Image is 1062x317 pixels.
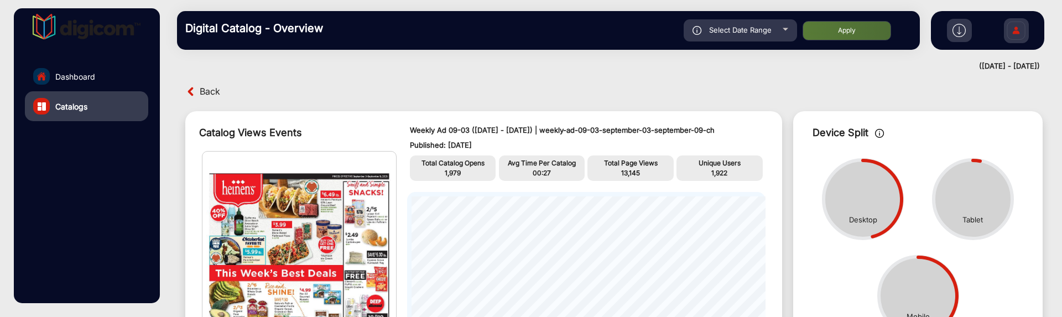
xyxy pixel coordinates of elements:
[813,127,868,138] span: Device Split
[410,140,763,151] p: Published: [DATE]
[166,61,1040,72] div: ([DATE] - [DATE])
[200,83,220,100] span: Back
[590,158,671,168] p: Total Page Views
[185,22,340,35] h3: Digital Catalog - Overview
[185,86,197,97] img: back arrow
[679,158,760,168] p: Unique Users
[693,26,702,35] img: icon
[962,215,983,226] div: Tablet
[199,125,388,140] div: Catalog Views Events
[803,21,891,40] button: Apply
[711,169,727,177] span: 1,922
[25,91,148,121] a: Catalogs
[445,169,461,177] span: 1,979
[25,61,148,91] a: Dashboard
[533,169,551,177] span: 00:27
[38,102,46,111] img: catalog
[413,158,493,168] p: Total Catalog Opens
[502,158,582,168] p: Avg Time Per Catalog
[33,14,141,39] img: vmg-logo
[875,129,884,138] img: icon
[55,101,87,112] span: Catalogs
[621,169,640,177] span: 13,145
[55,71,95,82] span: Dashboard
[410,125,763,136] p: Weekly Ad 09-03 ([DATE] - [DATE]) | weekly-ad-09-03-september-03-september-09-ch
[952,24,966,37] img: h2download.svg
[1004,13,1028,51] img: Sign%20Up.svg
[37,71,46,81] img: home
[709,25,772,34] span: Select Date Range
[849,215,877,226] div: Desktop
